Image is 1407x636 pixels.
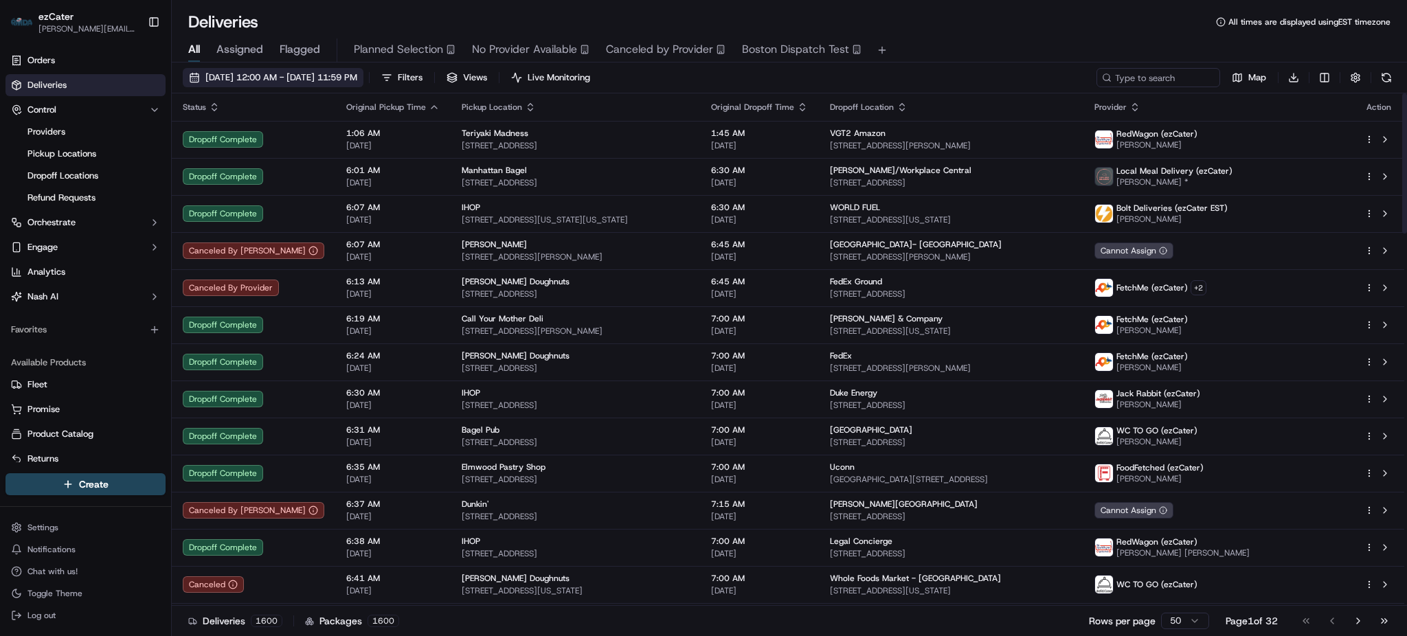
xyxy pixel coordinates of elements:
[1191,280,1206,295] button: +2
[462,165,527,176] span: Manhattan Bagel
[122,213,150,224] span: [DATE]
[27,522,58,533] span: Settings
[830,548,1073,559] span: [STREET_ADDRESS]
[1116,282,1188,293] span: FetchMe (ezCater)
[183,68,363,87] button: [DATE] 12:00 AM - [DATE] 11:59 PM
[462,573,570,584] span: [PERSON_NAME] Doughnuts
[27,170,98,182] span: Dropoff Locations
[462,239,527,250] span: [PERSON_NAME]
[462,288,689,299] span: [STREET_ADDRESS]
[188,614,282,628] div: Deliveries
[5,5,142,38] button: ezCaterezCater[PERSON_NAME][EMAIL_ADDRESS][DOMAIN_NAME]
[27,79,67,91] span: Deliveries
[1228,16,1391,27] span: All times are displayed using EST timezone
[1116,547,1250,558] span: [PERSON_NAME] [PERSON_NAME]
[462,102,522,113] span: Pickup Location
[462,400,689,411] span: [STREET_ADDRESS]
[27,270,105,284] span: Knowledge Base
[14,55,250,77] p: Welcome 👋
[830,239,1002,250] span: [GEOGRAPHIC_DATA]- [GEOGRAPHIC_DATA]
[830,288,1073,299] span: [STREET_ADDRESS]
[1377,68,1396,87] button: Refresh
[346,177,440,188] span: [DATE]
[830,313,943,324] span: [PERSON_NAME] & Company
[205,71,357,84] span: [DATE] 12:00 AM - [DATE] 11:59 PM
[830,387,877,398] span: Duke Energy
[830,585,1073,596] span: [STREET_ADDRESS][US_STATE]
[27,216,76,229] span: Orchestrate
[346,239,440,250] span: 6:07 AM
[14,179,92,190] div: Past conversations
[11,403,160,416] a: Promise
[27,192,95,204] span: Refund Requests
[462,387,480,398] span: IHOP
[1364,102,1393,113] div: Action
[830,511,1073,522] span: [STREET_ADDRESS]
[1116,536,1197,547] span: RedWagon (ezCater)
[528,71,590,84] span: Live Monitoring
[1116,462,1204,473] span: FoodFetched (ezCater)
[830,214,1073,225] span: [STREET_ADDRESS][US_STATE]
[5,99,166,121] button: Control
[711,177,808,188] span: [DATE]
[742,41,849,58] span: Boston Dispatch Test
[1095,205,1113,223] img: bolt_logo.png
[114,213,119,224] span: •
[216,41,263,58] span: Assigned
[346,536,440,547] span: 6:38 AM
[462,585,689,596] span: [STREET_ADDRESS][US_STATE]
[830,462,855,473] span: Uconn
[5,261,166,283] a: Analytics
[830,128,886,139] span: VGT2 Amazon
[346,214,440,225] span: [DATE]
[27,453,58,465] span: Returns
[188,41,200,58] span: All
[462,548,689,559] span: [STREET_ADDRESS]
[14,131,38,156] img: 1736555255976-a54dd68f-1ca7-489b-9aae-adbdc363a1c4
[606,41,713,58] span: Canceled by Provider
[5,473,166,495] button: Create
[1226,68,1272,87] button: Map
[14,271,25,282] div: 📗
[5,374,166,396] button: Fleet
[1095,538,1113,556] img: time_to_eat_nevada_logo
[830,350,852,361] span: FedEx
[346,288,440,299] span: [DATE]
[38,10,74,23] button: ezCater
[1116,314,1188,325] span: FetchMe (ezCater)
[1095,353,1113,371] img: fetchme_logo.png
[8,264,111,289] a: 📗Knowledge Base
[1116,579,1197,590] span: WC TO GO (ezCater)
[183,502,324,519] button: Canceled By [PERSON_NAME]
[462,251,689,262] span: [STREET_ADDRESS][PERSON_NAME]
[463,71,487,84] span: Views
[1116,473,1204,484] span: [PERSON_NAME]
[830,424,912,435] span: [GEOGRAPHIC_DATA]
[462,499,488,510] span: Dunkin'
[462,326,689,337] span: [STREET_ADDRESS][PERSON_NAME]
[183,576,244,593] button: Canceled
[830,326,1073,337] span: [STREET_ADDRESS][US_STATE]
[505,68,596,87] button: Live Monitoring
[1094,242,1173,259] div: Cannot Assign
[711,573,808,584] span: 7:00 AM
[830,102,894,113] span: Dropoff Location
[711,140,808,151] span: [DATE]
[5,518,166,537] button: Settings
[346,165,440,176] span: 6:01 AM
[1116,362,1188,373] span: [PERSON_NAME]
[711,239,808,250] span: 6:45 AM
[462,140,689,151] span: [STREET_ADDRESS]
[1095,130,1113,148] img: time_to_eat_nevada_logo
[711,548,808,559] span: [DATE]
[462,437,689,448] span: [STREET_ADDRESS]
[38,23,137,34] span: [PERSON_NAME][EMAIL_ADDRESS][DOMAIN_NAME]
[1089,614,1156,628] p: Rows per page
[27,104,56,116] span: Control
[830,499,978,510] span: [PERSON_NAME][GEOGRAPHIC_DATA]
[346,276,440,287] span: 6:13 AM
[1095,168,1113,185] img: lmd_logo.png
[462,214,689,225] span: [STREET_ADDRESS][US_STATE][US_STATE]
[346,313,440,324] span: 6:19 AM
